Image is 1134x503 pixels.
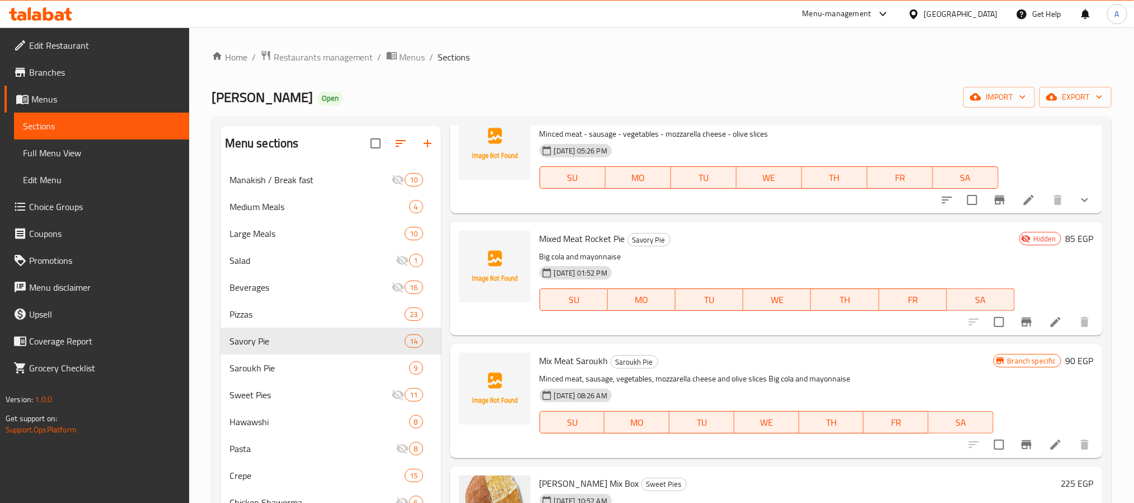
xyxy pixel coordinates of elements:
[963,87,1035,108] button: import
[212,50,247,64] a: Home
[410,255,423,266] span: 1
[540,352,608,369] span: Mix Meat Saroukh
[540,166,606,189] button: SU
[540,230,625,247] span: Mixed Meat Rocket Pie
[229,227,405,240] span: Large Meals
[391,281,405,294] svg: Inactive section
[938,170,994,186] span: SA
[4,59,189,86] a: Branches
[545,170,601,186] span: SU
[628,234,670,246] span: Savory Pie
[405,229,422,239] span: 10
[799,411,864,434] button: TH
[611,355,658,369] div: Saroukh Pie
[221,408,441,435] div: Hawawshi8
[410,417,423,427] span: 8
[229,173,392,187] span: Manakish / Break fast
[1066,353,1094,369] h6: 90 EGP
[612,292,671,308] span: MO
[4,247,189,274] a: Promotions
[317,92,343,105] div: Open
[405,282,422,293] span: 16
[609,414,665,431] span: MO
[987,433,1011,457] span: Select to update
[405,469,423,482] div: items
[14,166,189,193] a: Edit Menu
[676,170,732,186] span: TU
[229,334,405,348] span: Savory Pie
[1071,431,1098,458] button: delete
[4,274,189,301] a: Menu disclaimer
[410,202,423,212] span: 4
[802,166,868,189] button: TH
[540,372,994,386] p: Minced meat, sausage, vegetables, mozzarella cheese and olive slices Big cola and mayonnaise
[212,50,1112,64] nav: breadcrumb
[221,355,441,381] div: Saroukh Pie9
[229,200,409,213] div: Medium Meals
[933,414,989,431] span: SA
[409,415,423,429] div: items
[221,328,441,355] div: Savory Pie14
[229,281,392,294] span: Beverages
[1049,438,1062,451] a: Edit menu item
[6,411,57,426] span: Get support on:
[29,227,180,240] span: Coupons
[274,50,373,64] span: Restaurants management
[741,170,798,186] span: WE
[804,414,860,431] span: TH
[1071,309,1098,336] button: delete
[14,113,189,139] a: Sections
[225,135,299,152] h2: Menu sections
[459,108,531,180] img: Mixed Meat Pie
[550,146,612,156] span: [DATE] 05:26 PM
[540,475,639,492] span: [PERSON_NAME] Mix Box
[816,292,874,308] span: TH
[540,127,999,141] p: Minced meat - sausage - vegetables - mozzarella cheese - olive slices
[405,281,423,294] div: items
[1049,315,1062,329] a: Edit menu item
[410,363,423,374] span: 9
[605,411,669,434] button: MO
[947,288,1015,311] button: SA
[405,308,423,321] div: items
[409,442,423,455] div: items
[4,301,189,328] a: Upsell
[1044,187,1071,213] button: delete
[680,292,739,308] span: TU
[540,250,1015,264] p: Big cola and mayonnaise
[221,193,441,220] div: Medium Meals4
[29,281,180,294] span: Menu disclaimer
[550,268,612,278] span: [DATE] 01:52 PM
[378,50,382,64] li: /
[29,308,180,321] span: Upsell
[641,478,687,491] div: Sweet Pies
[438,50,470,64] span: Sections
[229,388,392,402] div: Sweet Pies
[671,166,737,189] button: TU
[260,50,373,64] a: Restaurants management
[31,92,180,106] span: Menus
[803,7,871,21] div: Menu-management
[459,353,531,425] img: Mix Meat Saroukh
[410,444,423,454] span: 8
[221,166,441,193] div: Manakish / Break fast10
[409,200,423,213] div: items
[317,94,343,103] span: Open
[221,220,441,247] div: Large Meals10
[606,166,671,189] button: MO
[884,292,943,308] span: FR
[929,411,994,434] button: SA
[29,254,180,267] span: Promotions
[229,308,405,321] span: Pizzas
[811,288,879,311] button: TH
[540,411,605,434] button: SU
[868,414,924,431] span: FR
[1078,193,1091,207] svg: Show Choices
[987,310,1011,334] span: Select to update
[1013,431,1040,458] button: Branch-specific-item
[29,39,180,52] span: Edit Restaurant
[405,309,422,320] span: 23
[934,187,960,213] button: sort-choices
[221,274,441,301] div: Beverages16
[29,200,180,213] span: Choice Groups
